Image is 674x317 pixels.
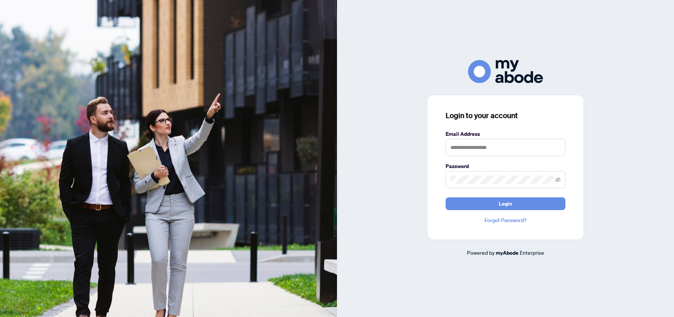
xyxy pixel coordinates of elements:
[520,249,544,256] span: Enterprise
[446,130,565,138] label: Email Address
[446,162,565,170] label: Password
[496,249,519,257] a: myAbode
[446,216,565,224] a: Forgot Password?
[468,60,543,83] img: ma-logo
[499,198,512,210] span: Login
[467,249,495,256] span: Powered by
[555,177,561,182] span: eye-invisible
[446,197,565,210] button: Login
[446,110,565,121] h3: Login to your account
